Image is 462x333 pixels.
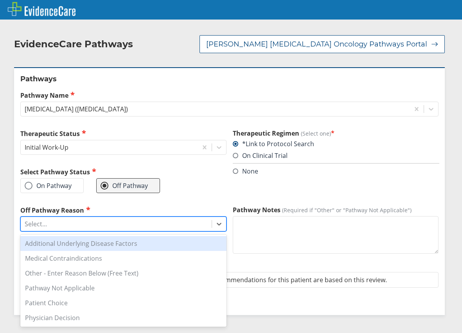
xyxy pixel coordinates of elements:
label: *Link to Protocol Search [233,140,314,148]
label: Therapeutic Status [20,129,227,138]
div: Pathway Not Applicable [20,281,227,295]
h2: Pathways [20,74,439,84]
label: Pathway Name [20,91,439,100]
h3: Therapeutic Regimen [233,129,439,138]
label: Pathway Notes [233,206,439,214]
div: Physician Decision [20,310,227,325]
div: Additional Underlying Disease Factors [20,236,227,251]
h2: EvidenceCare Pathways [14,38,133,50]
div: Select... [25,220,47,228]
div: Initial Work-Up [25,143,68,152]
label: Off Pathway Reason [20,206,227,215]
label: On Pathway [25,182,72,190]
span: (Required if "Other" or "Pathway Not Applicable") [282,206,412,214]
div: Patient Choice [20,295,227,310]
h2: Select Pathway Status [20,167,227,176]
label: Off Pathway [101,182,148,190]
span: [PERSON_NAME] [MEDICAL_DATA] Oncology Pathways Portal [206,39,427,49]
label: None [233,167,258,175]
div: [MEDICAL_DATA] ([MEDICAL_DATA]) [25,105,128,113]
div: Other - Enter Reason Below (Free Text) [20,266,227,281]
label: On Clinical Trial [233,151,288,160]
img: EvidenceCare [8,2,76,16]
div: Medical Contraindications [20,251,227,266]
span: (Select one) [301,130,331,137]
button: [PERSON_NAME] [MEDICAL_DATA] Oncology Pathways Portal [200,35,445,53]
